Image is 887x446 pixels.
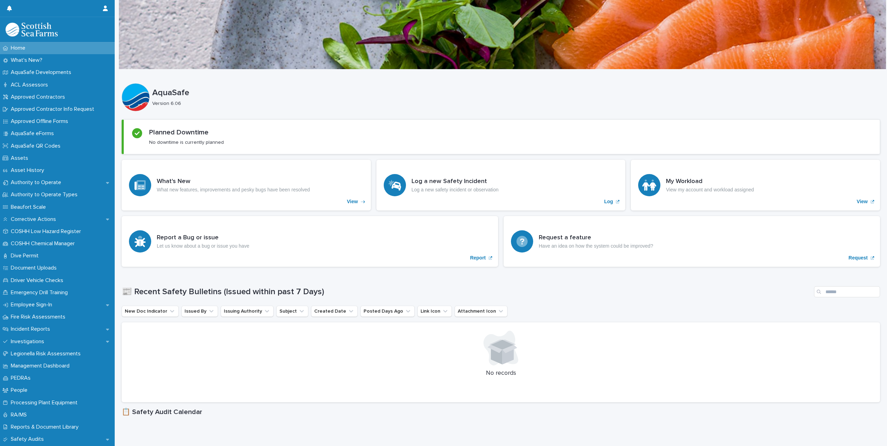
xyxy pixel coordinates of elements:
[539,234,653,242] h3: Request a feature
[8,314,71,320] p: Fire Risk Assessments
[8,338,50,345] p: Investigations
[8,167,50,174] p: Asset History
[157,243,249,249] p: Let us know about a bug or issue you have
[455,306,507,317] button: Attachment Icon
[8,436,49,443] p: Safety Audits
[122,216,498,267] a: Report
[8,106,100,113] p: Approved Contractor Info Request
[8,204,51,210] p: Beaufort Scale
[666,178,754,185] h3: My Workload
[311,306,358,317] button: Created Date
[8,57,48,64] p: What's New?
[8,82,54,88] p: ACL Assessors
[122,408,880,416] h1: 📋 Safety Audit Calendar
[631,160,880,210] a: View
[8,289,73,296] p: Emergency Drill Training
[604,199,613,205] p: Log
[8,412,32,418] p: RA/MS
[8,94,71,100] p: Approved Contractors
[8,424,84,430] p: Reports & Document Library
[8,399,83,406] p: Processing Plant Equipment
[470,255,486,261] p: Report
[8,69,77,76] p: AquaSafe Developments
[149,128,209,137] h2: Planned Downtime
[8,179,67,186] p: Authority to Operate
[376,160,626,210] a: Log
[417,306,452,317] button: Link Icon
[504,216,880,267] a: Request
[8,387,33,394] p: People
[8,265,62,271] p: Document Uploads
[8,240,80,247] p: COSHH Chemical Manager
[412,178,499,185] h3: Log a new Safety Incident
[8,253,44,259] p: Dive Permit
[848,255,868,261] p: Request
[157,178,310,185] h3: What's New
[6,23,58,36] img: bPIBxiqnSb2ggTQWdOVV
[181,306,218,317] button: Issued By
[8,155,34,162] p: Assets
[8,302,58,308] p: Employee Sign-In
[157,187,310,193] p: What new features, improvements and pesky bugs have been resolved
[149,139,224,146] p: No downtime is currently planned
[412,187,499,193] p: Log a new safety incident or observation
[130,370,872,377] p: No records
[857,199,868,205] p: View
[360,306,415,317] button: Posted Days Ago
[8,350,86,357] p: Legionella Risk Assessments
[122,160,371,210] a: View
[122,306,179,317] button: New Doc Indicator
[8,45,31,51] p: Home
[539,243,653,249] p: Have an idea on how the system could be improved?
[276,306,308,317] button: Subject
[8,143,66,149] p: AquaSafe QR Codes
[221,306,274,317] button: Issuing Authority
[8,363,75,369] p: Management Dashboard
[8,130,59,137] p: AquaSafe eForms
[8,326,56,332] p: Incident Reports
[347,199,358,205] p: View
[8,375,36,381] p: PEDRAs
[814,286,880,297] input: Search
[8,216,62,223] p: Corrective Actions
[152,88,877,98] p: AquaSafe
[152,101,874,107] p: Version 6.06
[8,277,69,284] p: Driver Vehicle Checks
[8,228,87,235] p: COSHH Low Hazard Register
[8,118,74,125] p: Approved Offline Forms
[8,191,83,198] p: Authority to Operate Types
[666,187,754,193] p: View my account and workload assigned
[122,287,811,297] h1: 📰 Recent Safety Bulletins (Issued within past 7 Days)
[157,234,249,242] h3: Report a Bug or issue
